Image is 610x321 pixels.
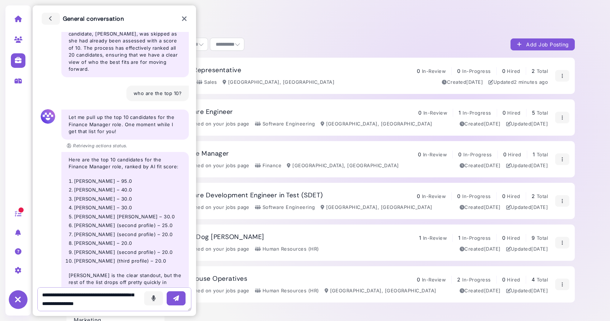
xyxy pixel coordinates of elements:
li: [PERSON_NAME] (third profile) – 20.0 [74,258,182,265]
time: Aug 28, 2025 [531,246,548,252]
time: Sep 03, 2025 [531,162,548,168]
div: [GEOGRAPHIC_DATA], [GEOGRAPHIC_DATA] [325,287,436,295]
li: [PERSON_NAME] (second profile) – 20.0 [74,231,182,238]
time: Sep 09, 2025 [514,79,548,85]
div: Published on your jobs page [175,120,249,128]
span: 5 [532,110,535,116]
h3: Warehouse Operatives [175,275,248,283]
span: 9 [532,235,535,241]
span: In-Review [423,110,447,116]
span: 1 [459,110,461,116]
span: Total [537,152,548,157]
div: Created [460,120,501,128]
span: 4 [532,276,535,283]
span: In-Progress [462,193,491,199]
div: [GEOGRAPHIC_DATA], [GEOGRAPHIC_DATA] [321,204,432,211]
li: [PERSON_NAME] [PERSON_NAME] – 30.0 [74,213,182,221]
time: Jun 07, 2025 [531,288,548,293]
span: Total [537,277,548,283]
span: 1 [419,235,421,241]
div: who are the top 10? [126,86,189,102]
span: In-Review [423,235,447,241]
h2: Jobs [72,13,575,24]
p: Let me pull up the top 10 candidates for the Finance Manager role. One moment while I get that li... [69,114,182,135]
span: 2 [457,276,460,283]
div: Updated [506,246,548,253]
li: [PERSON_NAME] – 30.0 [74,196,182,203]
span: In-Progress [462,68,491,74]
div: Created [460,204,501,211]
span: 0 [417,193,420,199]
li: [PERSON_NAME] – 95.0 [74,178,182,185]
div: Human Resources (HR) [255,246,319,253]
span: 0 [502,235,505,241]
span: In-Review [422,193,446,199]
span: In-Review [422,277,446,283]
span: 0 [503,151,507,157]
li: [PERSON_NAME] – 20.0 [74,240,182,247]
div: Software Engineering [255,120,315,128]
h3: General conversation [42,13,124,25]
p: Retrieving actions status. [67,143,127,149]
span: Hired [508,152,521,157]
div: Software Engineering [255,204,315,211]
div: Published on your jobs page [175,204,249,211]
span: 0 [418,110,422,116]
span: Total [537,235,548,241]
h3: Sales Representative [175,66,241,74]
span: Hired [507,235,520,241]
span: 0 [418,151,421,157]
span: Hired [507,68,520,74]
div: Updated [506,120,548,128]
div: Updated [506,162,548,169]
span: In-Progress [463,152,492,157]
time: Mar 03, 2025 [484,288,501,293]
time: Feb 04, 2025 [484,246,501,252]
span: 0 [457,193,460,199]
span: 0 [458,151,461,157]
li: [PERSON_NAME] – 40.0 [74,186,182,194]
button: Add Job Posting [511,38,575,50]
span: Total [537,193,548,199]
span: In-Review [422,68,446,74]
div: Published on your jobs page [175,246,249,253]
span: Hired [507,277,520,283]
div: Created [442,79,483,86]
div: Published on your jobs page [175,287,249,295]
div: Created [460,162,501,169]
time: Aug 31, 2025 [484,162,501,168]
p: [PERSON_NAME] is the clear standout, but the rest of the list drops off pretty quickly in terms o... [69,272,182,308]
h3: Software Engineer [175,108,233,116]
div: Created [460,246,501,253]
span: 0 [503,110,506,116]
p: Here are the top 10 candidates for the Finance Manager role, ranked by AI fit score: [69,156,182,170]
h3: Software Development Engineer in Test (SDET) [175,192,323,199]
li: [PERSON_NAME] – 30.0 [74,204,182,211]
span: 0 [417,68,420,74]
div: Published on your jobs page [175,162,249,169]
span: 0 [502,276,505,283]
div: Finance [255,162,281,169]
li: [PERSON_NAME] (second profile) – 20.0 [74,249,182,256]
div: [GEOGRAPHIC_DATA], [GEOGRAPHIC_DATA] [321,120,432,128]
div: [GEOGRAPHIC_DATA], [GEOGRAPHIC_DATA] [287,162,399,169]
div: Sales [196,79,217,86]
span: 2 [532,68,535,74]
div: Add Job Posting [516,41,569,48]
span: 0 [502,68,505,74]
div: Updated [506,204,548,211]
h3: Urban Dog [PERSON_NAME] [175,233,264,241]
span: Total [537,110,548,116]
h3: Finance Manager [175,150,229,158]
div: Updated [506,287,548,295]
div: Created [460,287,501,295]
time: Aug 31, 2025 [531,204,548,210]
span: In-Progress [462,235,491,241]
time: Jun 07, 2025 [484,121,501,127]
span: In-Review [423,152,447,157]
span: Hired [507,110,520,116]
time: Sep 03, 2025 [531,121,548,127]
span: 1 [458,235,460,241]
span: Total [537,68,548,74]
time: Jul 01, 2025 [466,79,483,85]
